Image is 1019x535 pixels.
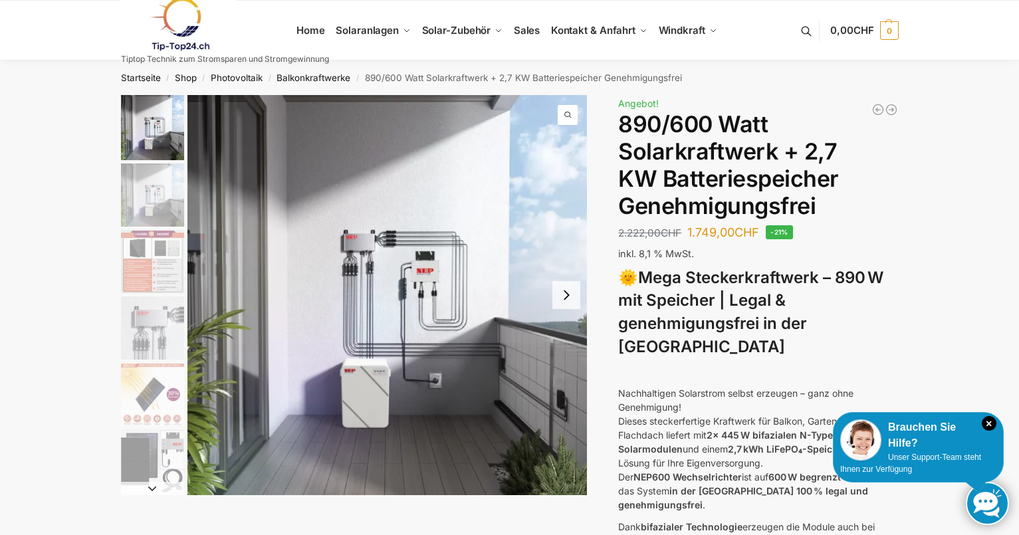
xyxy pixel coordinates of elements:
img: Balkonkraftwerk 860 [121,429,184,492]
bdi: 1.749,00 [687,225,759,239]
bdi: 2.222,00 [618,227,681,239]
h3: 🌞 [618,267,898,359]
a: Windkraft [653,1,723,60]
span: / [197,73,211,84]
span: Sales [514,24,540,37]
strong: Mega Steckerkraftwerk – 890 W mit Speicher | Legal & genehmigungsfrei in der [GEOGRAPHIC_DATA] [618,268,883,356]
a: Steckerkraftwerk mit 2,7kwh-SpeicherBalkonkraftwerk mit 27kw Speicher [187,95,588,495]
span: inkl. 8,1 % MwSt. [618,248,694,259]
a: Solar-Zubehör [416,1,508,60]
strong: 2x 445 W bifazialen N-Type Solarmodulen [618,429,833,455]
a: Balkonkraftwerk 890 Watt Solarmodulleistung mit 2kW/h Zendure Speicher [885,103,898,116]
span: -21% [766,225,793,239]
a: Balkonkraftwerke [277,72,350,83]
strong: 2,7 kWh LiFePO₄-Speicher [728,443,848,455]
span: Windkraft [659,24,705,37]
a: 0,00CHF 0 [830,11,898,51]
span: Solaranlagen [336,24,399,37]
a: Startseite [121,72,161,83]
strong: NEP600 Wechselrichter [633,471,742,482]
span: Solar-Zubehör [422,24,491,37]
li: 3 / 12 [118,228,184,294]
li: 6 / 12 [118,427,184,494]
span: CHF [661,227,681,239]
img: BDS1000 [121,296,184,360]
a: Balkonkraftwerk 405/600 Watt erweiterbar [871,103,885,116]
img: Balkonkraftwerk mit 2,7kw Speicher [121,163,184,227]
span: / [350,73,364,84]
h1: 890/600 Watt Solarkraftwerk + 2,7 KW Batteriespeicher Genehmigungsfrei [618,111,898,219]
span: 0,00 [830,24,873,37]
li: 2 / 12 [118,161,184,228]
li: 1 / 12 [187,95,588,495]
button: Next slide [552,281,580,309]
li: 1 / 12 [118,95,184,161]
i: Schließen [982,416,996,431]
span: CHF [853,24,874,37]
li: 4 / 12 [118,294,184,361]
strong: in der [GEOGRAPHIC_DATA] 100 % legal und genehmigungsfrei [618,485,868,510]
p: Nachhaltigen Solarstrom selbst erzeugen – ganz ohne Genehmigung! Dieses steckerfertige Kraftwerk ... [618,386,898,512]
span: 0 [880,21,899,40]
p: Tiptop Technik zum Stromsparen und Stromgewinnung [121,55,329,63]
span: / [161,73,175,84]
img: Bificial 30 % mehr Leistung [121,363,184,426]
strong: 600 W begrenzt [768,471,841,482]
a: Sales [508,1,545,60]
a: Solaranlagen [330,1,416,60]
button: Next slide [121,482,184,495]
span: Kontakt & Anfahrt [551,24,635,37]
img: Balkonkraftwerk mit 2,7kw Speicher [121,95,184,160]
li: 5 / 12 [118,361,184,427]
img: Balkonkraftwerk mit 2,7kw Speicher [187,95,588,495]
a: Kontakt & Anfahrt [545,1,653,60]
span: CHF [735,225,759,239]
a: Photovoltaik [211,72,263,83]
a: Shop [175,72,197,83]
div: Brauchen Sie Hilfe? [840,419,996,451]
nav: Breadcrumb [97,60,922,95]
strong: bifazialer Technologie [641,521,742,532]
img: Bificial im Vergleich zu billig Modulen [121,230,184,293]
span: Unser Support-Team steht Ihnen zur Verfügung [840,453,981,474]
span: Angebot! [618,98,659,109]
img: Customer service [840,419,881,461]
span: / [263,73,277,84]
